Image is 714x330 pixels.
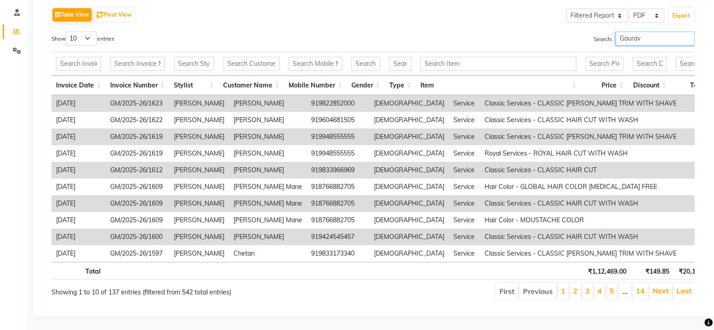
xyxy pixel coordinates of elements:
[106,245,169,262] td: GM/2025-26/1597
[369,145,449,162] td: [DEMOGRAPHIC_DATA]
[307,162,369,179] td: 919833966969
[307,179,369,195] td: 918766882705
[51,162,106,179] td: [DATE]
[653,286,669,295] a: Next
[480,245,681,262] td: Classic Services - CLASSIC [PERSON_NAME] TRIM WITH SHAVE
[449,195,480,212] td: Service
[385,76,416,95] th: Type: activate to sort column ascending
[110,57,165,71] input: Search Invoice Number
[449,128,480,145] td: Service
[369,128,449,145] td: [DEMOGRAPHIC_DATA]
[573,286,578,295] a: 2
[307,229,369,245] td: 919424545457
[106,162,169,179] td: GM/2025-26/1612
[369,162,449,179] td: [DEMOGRAPHIC_DATA]
[449,95,480,112] td: Service
[52,8,92,22] button: Table View
[51,195,106,212] td: [DATE]
[229,195,307,212] td: [PERSON_NAME] Mane
[229,229,307,245] td: [PERSON_NAME]
[449,112,480,128] td: Service
[307,212,369,229] td: 918766882705
[449,162,480,179] td: Service
[307,145,369,162] td: 919948555555
[169,128,229,145] td: [PERSON_NAME]
[480,179,681,195] td: Hair Color - GLOBAL HAIR COLOR [MEDICAL_DATA] FREE
[284,76,347,95] th: Mobile Number: activate to sort column ascending
[631,262,674,280] th: ₹149.85
[636,286,645,295] a: 14
[106,212,169,229] td: GM/2025-26/1609
[480,195,681,212] td: Classic Services - CLASSIC HAIR CUT WITH WASH
[480,112,681,128] td: Classic Services - CLASSIC HAIR CUT WITH WASH
[219,76,284,95] th: Customer Name: activate to sort column ascending
[480,145,681,162] td: Royal Services - ROYAL HAIR CUT WITH WASH
[594,32,695,46] label: Search:
[56,57,101,71] input: Search Invoice Date
[169,179,229,195] td: [PERSON_NAME]
[677,286,691,295] a: Last
[347,76,385,95] th: Gender: activate to sort column ascending
[229,212,307,229] td: [PERSON_NAME] Mane
[449,212,480,229] td: Service
[106,179,169,195] td: GM/2025-26/1609
[449,145,480,162] td: Service
[289,57,342,71] input: Search Mobile Number
[229,179,307,195] td: [PERSON_NAME] Mane
[307,128,369,145] td: 919948555555
[106,229,169,245] td: GM/2025-26/1600
[229,162,307,179] td: [PERSON_NAME]
[449,179,480,195] td: Service
[369,112,449,128] td: [DEMOGRAPHIC_DATA]
[669,8,694,23] button: Export
[585,57,624,71] input: Search Price
[369,179,449,195] td: [DEMOGRAPHIC_DATA]
[585,286,590,295] a: 3
[420,57,576,71] input: Search Item
[449,229,480,245] td: Service
[480,162,681,179] td: Classic Services - CLASSIC HAIR CUT
[369,245,449,262] td: [DEMOGRAPHIC_DATA]
[51,112,106,128] td: [DATE]
[51,262,105,280] th: Total
[51,179,106,195] td: [DATE]
[169,212,229,229] td: [PERSON_NAME]
[51,145,106,162] td: [DATE]
[369,195,449,212] td: [DEMOGRAPHIC_DATA]
[581,76,628,95] th: Price: activate to sort column ascending
[369,212,449,229] td: [DEMOGRAPHIC_DATA]
[628,76,671,95] th: Discount: activate to sort column ascending
[561,286,565,295] a: 1
[671,76,713,95] th: Tax: activate to sort column ascending
[97,12,103,18] img: pivot.png
[610,286,614,295] a: 5
[51,128,106,145] td: [DATE]
[106,95,169,112] td: GM/2025-26/1623
[169,112,229,128] td: [PERSON_NAME]
[480,229,681,245] td: Classic Services - CLASSIC HAIR CUT WITH WASH
[51,212,106,229] td: [DATE]
[51,95,106,112] td: [DATE]
[51,76,106,95] th: Invoice Date: activate to sort column ascending
[369,229,449,245] td: [DEMOGRAPHIC_DATA]
[174,57,214,71] input: Search Stylist
[169,245,229,262] td: [PERSON_NAME]
[106,145,169,162] td: GM/2025-26/1619
[307,195,369,212] td: 918766882705
[480,95,681,112] td: Classic Services - CLASSIC [PERSON_NAME] TRIM WITH SHAVE
[307,245,369,262] td: 919833173340
[449,245,480,262] td: Service
[106,128,169,145] td: GM/2025-26/1619
[106,76,169,95] th: Invoice Number: activate to sort column ascending
[369,95,449,112] td: [DEMOGRAPHIC_DATA]
[169,162,229,179] td: [PERSON_NAME]
[480,212,681,229] td: Hair Color - MOUSTACHE COLOR
[51,282,312,297] div: Showing 1 to 10 of 137 entries (filtered from 542 total entries)
[169,229,229,245] td: [PERSON_NAME]
[229,95,307,112] td: [PERSON_NAME]
[223,57,280,71] input: Search Customer Name
[307,95,369,112] td: 919822852000
[65,32,97,46] select: Showentries
[106,112,169,128] td: GM/2025-26/1622
[169,95,229,112] td: [PERSON_NAME]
